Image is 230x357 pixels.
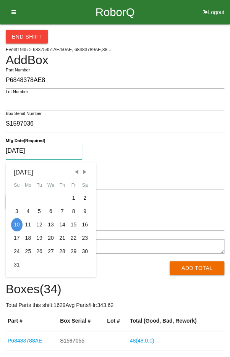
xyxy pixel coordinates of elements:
[23,245,34,258] div: Mon Aug 25 2025
[11,218,23,231] div: Sun Aug 10 2025
[6,116,224,132] input: Required
[60,183,65,188] abbr: Thursday
[37,183,42,188] abbr: Tuesday
[11,205,23,218] div: Sun Aug 03 2025
[6,110,42,117] label: Box Serial Number
[58,311,105,331] th: Box Serial #
[71,183,76,188] abbr: Friday
[8,338,42,344] a: P68483788AE
[79,205,91,218] div: Sat Aug 09 2025
[79,191,91,205] div: Sat Aug 02 2025
[68,205,79,218] div: Fri Aug 08 2025
[45,245,57,258] div: Wed Aug 27 2025
[105,311,128,331] th: Lot #
[11,245,23,258] div: Sun Aug 24 2025
[81,168,88,175] span: Next Month
[79,231,91,245] div: Sat Aug 23 2025
[82,183,88,188] abbr: Saturday
[45,231,57,245] div: Wed Aug 20 2025
[6,173,224,189] input: Required
[11,258,23,271] div: Sun Aug 31 2025
[34,245,45,258] div: Tue Aug 26 2025
[128,311,224,331] th: Total (Good, Bad, Rework)
[73,168,80,175] span: Previous Month
[79,245,91,258] div: Sat Aug 30 2025
[6,47,111,52] span: Event 1945 > 68375451AE/50AE, 68483789AE,88...
[34,231,45,245] div: Tue Aug 19 2025
[68,245,79,258] div: Fri Aug 29 2025
[6,72,224,89] input: Required
[23,218,34,231] div: Mon Aug 11 2025
[34,205,45,218] div: Tue Aug 05 2025
[68,191,79,205] div: Fri Aug 01 2025
[23,231,34,245] div: Mon Aug 18 2025
[34,218,45,231] div: Tue Aug 12 2025
[6,67,30,73] label: Part Number
[68,218,79,231] div: Fri Aug 15 2025
[6,311,58,331] th: Part #
[25,183,31,188] abbr: Monday
[6,89,28,95] label: Lot Number
[11,231,23,245] div: Sun Aug 17 2025
[14,168,88,177] div: [DATE]
[57,245,68,258] div: Thu Aug 28 2025
[57,205,68,218] div: Thu Aug 07 2025
[23,205,34,218] div: Mon Aug 04 2025
[6,138,45,143] b: Mfg Date (Required)
[14,183,19,188] abbr: Sunday
[6,53,224,67] h4: Add Box
[57,231,68,245] div: Thu Aug 21 2025
[45,218,57,231] div: Wed Aug 13 2025
[6,143,82,159] input: Pick a Date
[6,30,48,44] button: End Shift
[130,338,154,344] a: 48(48,0,0)
[68,231,79,245] div: Fri Aug 22 2025
[58,331,105,351] td: S1597055
[6,283,224,296] h4: Boxes ( 34 )
[6,301,224,309] p: Total Parts this shift: 1629 Avg Parts/Hr: 343.62
[79,218,91,231] div: Sat Aug 16 2025
[170,261,224,275] button: Add Total
[47,183,54,188] abbr: Wednesday
[57,218,68,231] div: Thu Aug 14 2025
[45,205,57,218] div: Wed Aug 06 2025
